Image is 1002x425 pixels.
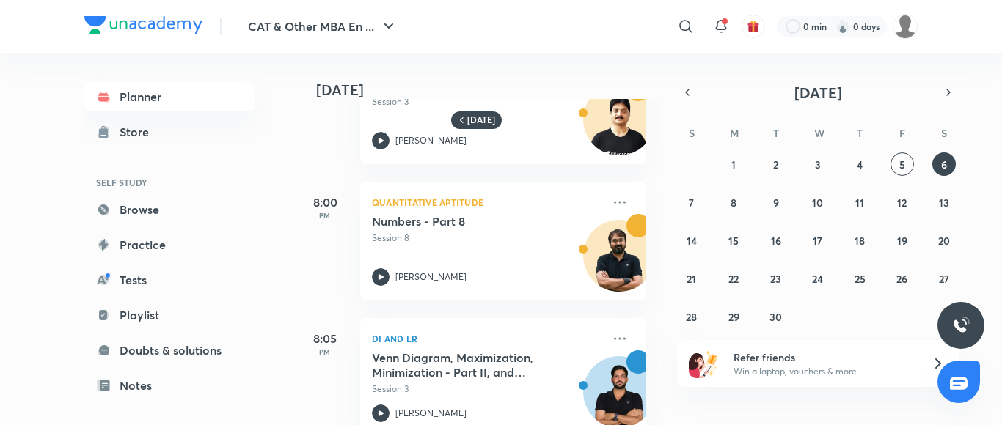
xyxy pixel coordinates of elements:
[239,12,406,41] button: CAT & Other MBA En ...
[84,117,255,147] a: Store
[296,330,354,347] h5: 8:05
[734,350,914,365] h6: Refer friends
[938,234,950,248] abbr: September 20, 2025
[120,123,158,141] div: Store
[728,234,739,248] abbr: September 15, 2025
[769,310,782,324] abbr: September 30, 2025
[372,232,602,245] p: Session 8
[395,134,467,147] p: [PERSON_NAME]
[84,265,255,295] a: Tests
[806,229,830,252] button: September 17, 2025
[689,196,694,210] abbr: September 7, 2025
[896,272,907,286] abbr: September 26, 2025
[773,196,779,210] abbr: September 9, 2025
[848,191,871,214] button: September 11, 2025
[728,310,739,324] abbr: September 29, 2025
[891,229,914,252] button: September 19, 2025
[773,158,778,171] abbr: September 2, 2025
[897,196,907,210] abbr: September 12, 2025
[891,152,914,176] button: September 5, 2025
[893,14,918,39] img: chirag
[687,272,696,286] abbr: September 21, 2025
[806,191,830,214] button: September 10, 2025
[855,234,865,248] abbr: September 18, 2025
[728,272,739,286] abbr: September 22, 2025
[84,300,255,330] a: Playlist
[932,229,956,252] button: September 20, 2025
[742,15,765,38] button: avatar
[747,20,760,33] img: avatar
[395,407,467,420] p: [PERSON_NAME]
[932,152,956,176] button: September 6, 2025
[84,371,255,400] a: Notes
[296,347,354,356] p: PM
[855,196,864,210] abbr: September 11, 2025
[764,305,788,328] button: September 30, 2025
[372,214,555,229] h5: Numbers - Part 8
[722,267,745,290] button: September 22, 2025
[731,196,736,210] abbr: September 8, 2025
[395,270,467,284] p: [PERSON_NAME]
[897,234,907,248] abbr: September 19, 2025
[680,305,703,328] button: September 28, 2025
[848,152,871,176] button: September 4, 2025
[848,229,871,252] button: September 18, 2025
[687,234,697,248] abbr: September 14, 2025
[770,272,781,286] abbr: September 23, 2025
[372,330,602,347] p: DI and LR
[316,81,661,99] h4: [DATE]
[806,267,830,290] button: September 24, 2025
[835,19,850,34] img: streak
[857,158,863,171] abbr: September 4, 2025
[812,196,823,210] abbr: September 10, 2025
[848,267,871,290] button: September 25, 2025
[722,305,745,328] button: September 29, 2025
[773,126,779,140] abbr: Tuesday
[764,191,788,214] button: September 9, 2025
[815,158,821,171] abbr: September 3, 2025
[939,272,949,286] abbr: September 27, 2025
[722,191,745,214] button: September 8, 2025
[84,170,255,195] h6: SELF STUDY
[941,126,947,140] abbr: Saturday
[899,158,905,171] abbr: September 5, 2025
[857,126,863,140] abbr: Thursday
[941,158,947,171] abbr: September 6, 2025
[764,267,788,290] button: September 23, 2025
[372,95,602,108] p: Session 3
[939,196,949,210] abbr: September 13, 2025
[722,229,745,252] button: September 15, 2025
[84,16,202,37] a: Company Logo
[794,83,842,103] span: [DATE]
[296,193,354,211] h5: 8:00
[84,16,202,34] img: Company Logo
[812,272,823,286] abbr: September 24, 2025
[372,350,555,380] h5: Venn Diagram, Maximization, Minimization - Part II, and Doubt Clearing
[932,267,956,290] button: September 27, 2025
[689,126,695,140] abbr: Sunday
[372,382,602,396] p: Session 3
[686,310,697,324] abbr: September 28, 2025
[730,126,739,140] abbr: Monday
[932,191,956,214] button: September 13, 2025
[467,114,495,126] h6: [DATE]
[680,267,703,290] button: September 21, 2025
[734,365,914,378] p: Win a laptop, vouchers & more
[855,272,866,286] abbr: September 25, 2025
[584,228,654,298] img: Avatar
[84,230,255,259] a: Practice
[680,191,703,214] button: September 7, 2025
[891,191,914,214] button: September 12, 2025
[806,152,830,176] button: September 3, 2025
[84,82,255,111] a: Planner
[689,349,718,378] img: referral
[84,195,255,224] a: Browse
[813,234,822,248] abbr: September 17, 2025
[764,229,788,252] button: September 16, 2025
[731,158,736,171] abbr: September 1, 2025
[899,126,905,140] abbr: Friday
[698,82,938,103] button: [DATE]
[952,317,970,334] img: ttu
[891,267,914,290] button: September 26, 2025
[814,126,824,140] abbr: Wednesday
